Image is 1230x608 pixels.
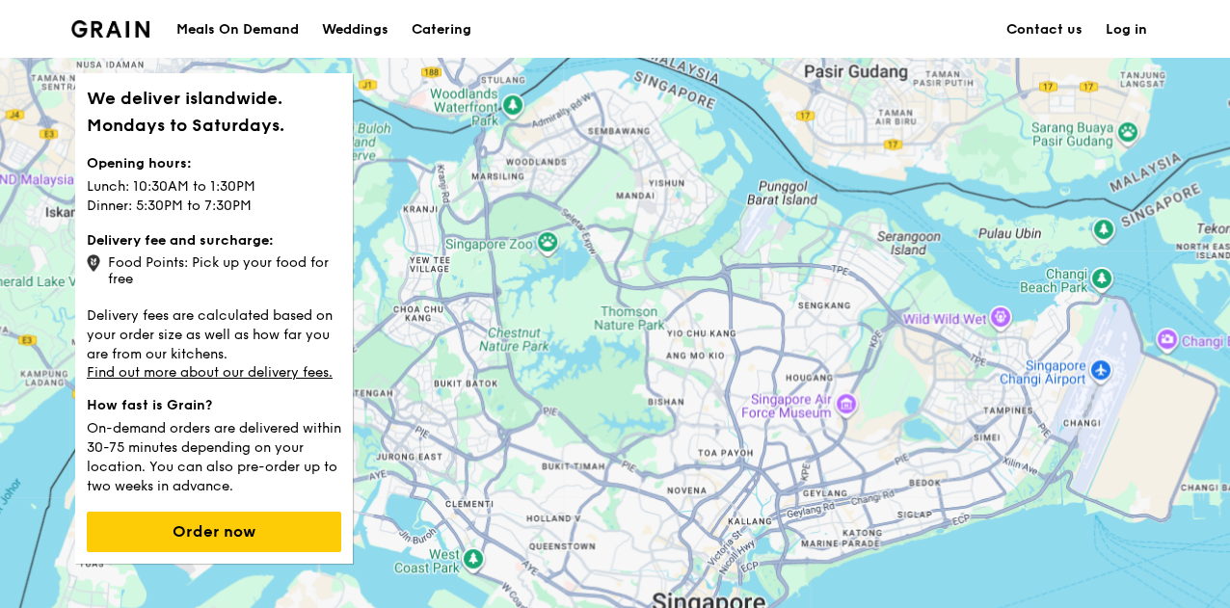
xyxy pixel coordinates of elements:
strong: Delivery fee and surcharge: [87,232,274,249]
a: Contact us [995,1,1094,59]
div: Weddings [322,1,388,59]
h1: We deliver islandwide. Mondays to Saturdays. [87,85,341,139]
a: Catering [400,1,483,59]
img: Grain [71,20,149,38]
a: Log in [1094,1,1159,59]
button: Order now [87,512,341,552]
a: Weddings [310,1,400,59]
img: icon-grain-marker.0ca718ca.png [87,254,100,272]
p: On-demand orders are delivered within 30-75 minutes depending on your location. You can also pre-... [87,415,341,496]
strong: Opening hours: [87,155,192,172]
strong: How fast is Grain? [87,397,212,413]
a: Find out more about our delivery fees. [87,364,333,381]
div: Catering [412,1,471,59]
p: Delivery fees are calculated based on your order size as well as how far you are from our kitchens. [87,303,341,364]
p: Lunch: 10:30AM to 1:30PM Dinner: 5:30PM to 7:30PM [87,173,341,216]
a: Order now [87,524,341,541]
div: Food Points: Pick up your food for free [87,251,341,287]
div: Meals On Demand [176,1,299,59]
